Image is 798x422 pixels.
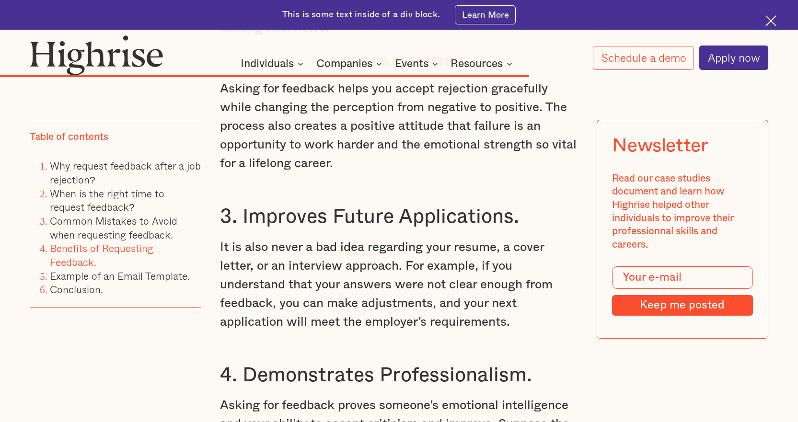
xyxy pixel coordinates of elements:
[220,363,578,388] h3: 4. Demonstrates Professionalism.
[451,58,503,69] div: Resources
[220,204,578,229] h3: 3. Improves Future Applications.
[50,158,201,187] a: Why request feedback after a job rejection?
[50,185,164,215] a: When is the right time to request feedback?
[50,213,177,242] a: Common Mistakes to Avoid when requesting feedback.
[220,80,578,173] p: Asking for feedback helps you accept rejection gracefully while changing the perception from nega...
[50,282,103,297] a: Conclusion.
[241,58,294,69] div: Individuals
[451,58,515,69] div: Resources
[50,268,190,283] a: Example of an Email Template.
[220,238,578,331] p: It is also never a bad idea regarding your resume, a cover letter, or an interview approach. For ...
[395,58,441,69] div: Events
[316,58,385,69] div: Companies
[50,240,153,270] a: Benefits of Requesting Feedback.
[316,58,372,69] div: Companies
[30,35,163,75] img: Highrise logo
[395,58,428,69] div: Events
[241,58,306,69] div: Individuals
[612,266,752,316] form: Modal Form
[30,130,108,144] div: Table of contents
[612,171,752,251] div: Read our case studies document and learn how Highrise helped other individuals to improve their p...
[612,135,708,157] div: Newsletter
[455,5,516,24] a: Learn More
[282,9,440,21] div: This is some text inside of a div block.
[593,46,694,70] a: Schedule a demo
[612,266,752,289] input: Your e-mail
[699,46,768,70] a: Apply now
[612,295,752,316] input: Keep me posted
[765,15,776,26] img: Cross icon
